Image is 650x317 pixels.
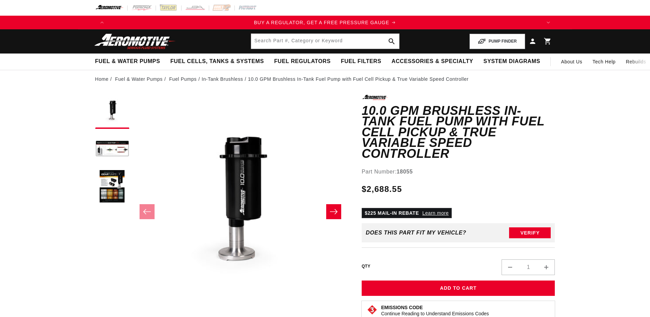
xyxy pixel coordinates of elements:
summary: Fuel Cells, Tanks & Systems [165,54,269,70]
span: About Us [561,59,582,64]
span: Fuel Filters [341,58,381,65]
p: Continue Reading to Understand Emissions Codes [381,311,489,317]
span: Accessories & Specialty [392,58,473,65]
summary: System Diagrams [478,54,545,70]
button: PUMP FINDER [470,34,525,49]
strong: Emissions Code [381,305,423,310]
button: search button [384,34,399,49]
button: Load image 2 in gallery view [95,132,129,166]
button: Verify [509,227,551,238]
button: Load image 3 in gallery view [95,170,129,204]
span: Rebuilds [626,58,646,65]
summary: Tech Help [588,54,621,70]
strong: 18055 [396,169,413,175]
button: Slide left [140,204,155,219]
a: Fuel Pumps [169,75,197,83]
li: In-Tank Brushless [202,75,248,83]
div: Does This part fit My vehicle? [366,230,466,236]
button: Translation missing: en.sections.announcements.previous_announcement [95,16,109,29]
span: Fuel & Water Pumps [95,58,160,65]
p: $225 MAIL-IN REBATE [362,208,452,218]
summary: Fuel Regulators [269,54,335,70]
div: 1 of 4 [109,19,541,26]
a: BUY A REGULATOR, GET A FREE PRESSURE GAUGE [109,19,541,26]
div: Part Number: [362,167,555,176]
span: Fuel Cells, Tanks & Systems [170,58,264,65]
a: Learn more [422,210,449,216]
slideshow-component: Translation missing: en.sections.announcements.announcement_bar [78,16,572,29]
summary: Accessories & Specialty [387,54,478,70]
input: Search by Part Number, Category or Keyword [251,34,399,49]
span: System Diagrams [483,58,540,65]
button: Emissions CodeContinue Reading to Understand Emissions Codes [381,304,489,317]
li: 10.0 GPM Brushless In-Tank Fuel Pump with Fuel Cell Pickup & True Variable Speed Controller [248,75,469,83]
h1: 10.0 GPM Brushless In-Tank Fuel Pump with Fuel Cell Pickup & True Variable Speed Controller [362,105,555,159]
a: Home [95,75,109,83]
button: Slide right [326,204,341,219]
button: Load image 1 in gallery view [95,95,129,129]
span: $2,688.55 [362,183,402,195]
span: BUY A REGULATOR, GET A FREE PRESSURE GAUGE [254,20,389,25]
span: Tech Help [593,58,616,65]
img: Aeromotive [92,33,178,49]
summary: Fuel Filters [336,54,387,70]
nav: breadcrumbs [95,75,555,83]
a: About Us [556,54,587,70]
label: QTY [362,263,371,269]
button: Add to Cart [362,281,555,296]
img: Emissions code [367,304,378,315]
a: Fuel & Water Pumps [115,75,162,83]
summary: Fuel & Water Pumps [90,54,165,70]
button: Translation missing: en.sections.announcements.next_announcement [541,16,555,29]
span: Fuel Regulators [274,58,330,65]
div: Announcement [109,19,541,26]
